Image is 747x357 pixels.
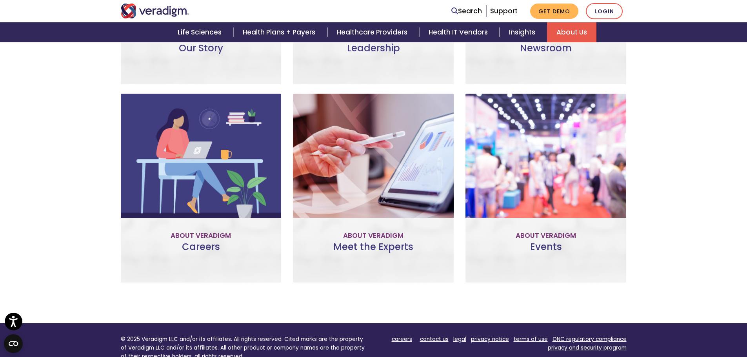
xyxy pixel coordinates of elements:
[548,344,627,352] a: privacy and security program
[299,241,447,264] h3: Meet the Experts
[530,4,578,19] a: Get Demo
[121,4,189,18] img: Veradigm logo
[420,335,449,343] a: contact us
[299,230,447,241] p: About Veradigm
[392,335,412,343] a: careers
[471,335,509,343] a: privacy notice
[127,241,275,264] h3: Careers
[419,22,500,42] a: Health IT Vendors
[453,335,466,343] a: legal
[586,3,623,19] a: Login
[327,22,419,42] a: Healthcare Providers
[514,335,548,343] a: terms of use
[451,6,482,16] a: Search
[127,230,275,241] p: About Veradigm
[168,22,233,42] a: Life Sciences
[233,22,327,42] a: Health Plans + Payers
[490,6,518,16] a: Support
[299,43,447,65] h3: Leadership
[127,43,275,65] h3: Our Story
[500,22,547,42] a: Insights
[4,334,23,353] button: Open CMP widget
[472,241,620,264] h3: Events
[472,230,620,241] p: About Veradigm
[553,335,627,343] a: ONC regulatory compliance
[547,22,596,42] a: About Us
[472,43,620,65] h3: Newsroom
